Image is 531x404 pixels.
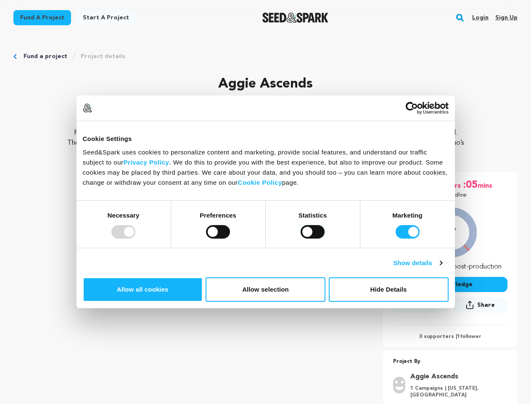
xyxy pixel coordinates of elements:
a: Privacy Policy [124,158,169,165]
a: Fund a project [13,10,71,25]
p: 1 Campaigns | [US_STATE], [GEOGRAPHIC_DATA] [410,385,502,399]
button: Share [453,297,507,313]
img: Seed&Spark Logo Dark Mode [262,13,328,23]
strong: Preferences [200,211,236,218]
p: Aggie Ascends [13,74,518,94]
div: Seed&Spark uses cookies to personalize content and marketing, provide social features, and unders... [83,147,449,187]
span: Share [477,301,495,309]
p: [US_STATE][GEOGRAPHIC_DATA], [US_STATE] | Film Short [13,101,518,111]
strong: Statistics [299,211,327,218]
div: Breadcrumb [13,52,518,61]
a: Show details [393,258,442,268]
img: user.png [393,377,405,393]
a: Fund a project [24,52,67,61]
span: 1 [457,334,460,339]
span: mins [478,178,494,192]
a: Goto Aggie Ascends profile [410,372,502,382]
strong: Marketing [392,211,423,218]
a: Login [472,11,489,24]
p: Fantasy, Comedy [13,111,518,121]
a: Start a project [76,10,136,25]
span: hrs [451,178,462,192]
p: Feeling adrift in her life, [PERSON_NAME] consults a witch—and begins to have visions that she is... [64,128,467,158]
a: Usercentrics Cookiebot - opens in a new window [375,102,449,114]
a: Cookie Policy [238,178,282,186]
span: :05 [462,178,478,192]
button: Allow all cookies [83,277,203,302]
img: logo [83,104,92,113]
p: 0 supporters | follower [393,333,507,340]
button: Allow selection [206,277,325,302]
a: Project details [81,52,125,61]
p: Project By [393,357,507,367]
button: Hide Details [329,277,449,302]
div: Cookie Settings [83,134,449,144]
span: Share [453,297,507,316]
a: Seed&Spark Homepage [262,13,328,23]
strong: Necessary [108,211,140,218]
a: Sign up [495,11,518,24]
